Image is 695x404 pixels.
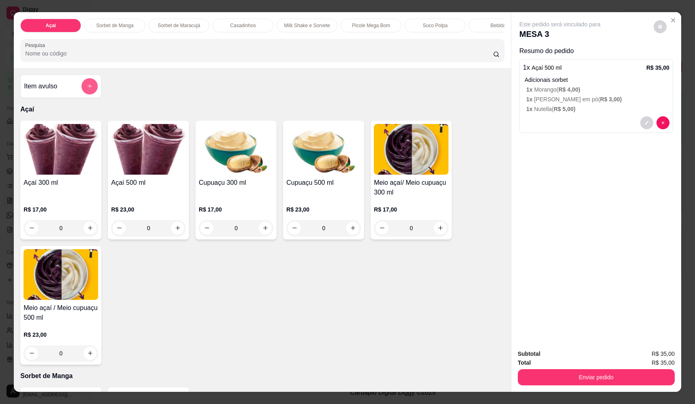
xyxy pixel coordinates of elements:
[519,20,601,28] p: Este pedido será vinculado para
[284,22,330,29] p: Milk Shake e Sorvete
[82,78,98,94] button: add-separate-item
[423,22,448,29] p: Suco Polpa
[24,331,98,339] p: R$ 23,00
[24,178,98,188] h4: Açaí 300 ml
[20,371,504,381] p: Sorbet de Manga
[286,205,361,214] p: R$ 23,00
[526,105,669,113] p: Nutella (
[523,63,562,73] p: 1 x
[158,22,200,29] p: Sorbet de Maracujá
[518,359,531,366] strong: Total
[518,351,541,357] strong: Subtotal
[526,106,534,112] span: 1 x
[526,95,669,103] p: [PERSON_NAME] em pó (
[230,22,256,29] p: Casadinhos
[24,303,98,323] h4: Meio açaí / Meio cupuaçu 500 ml
[518,369,675,385] button: Enviar pedido
[519,28,601,40] p: MESA 3
[20,105,504,114] p: Açaí
[111,124,186,175] img: product-image
[553,106,575,112] span: R$ 5,00 )
[667,14,680,27] button: Close
[654,20,667,33] button: decrease-product-quantity
[526,86,534,93] span: 1 x
[199,205,273,214] p: R$ 17,00
[640,116,653,129] button: decrease-product-quantity
[24,205,98,214] p: R$ 17,00
[24,81,57,91] h4: Item avulso
[652,358,675,367] span: R$ 35,00
[111,178,186,188] h4: Açaí 500 ml
[374,124,448,175] img: product-image
[286,178,361,188] h4: Cupuaçu 500 ml
[656,116,669,129] button: decrease-product-quantity
[374,178,448,197] h4: Meio açaí/ Meio cupuaçu 300 ml
[491,22,508,29] p: Bebidas
[24,249,98,300] img: product-image
[558,86,580,93] span: R$ 4,00 )
[199,124,273,175] img: product-image
[532,64,562,71] span: Açaí 500 ml
[286,124,361,175] img: product-image
[600,96,622,103] span: R$ 3,00 )
[652,349,675,358] span: R$ 35,00
[525,76,669,84] p: Adicionais sorbet
[374,205,448,214] p: R$ 17,00
[111,205,186,214] p: R$ 23,00
[646,64,669,72] p: R$ 35,00
[25,49,493,58] input: Pesquisa
[199,178,273,188] h4: Cupuaçu 300 ml
[352,22,390,29] p: Picole Mega Bom
[24,124,98,175] img: product-image
[519,46,673,56] p: Resumo do pedido
[526,96,534,103] span: 1 x
[96,22,133,29] p: Sorbet de Manga
[46,22,56,29] p: Açaí
[25,42,48,49] label: Pesquisa
[526,86,669,94] p: Morango (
